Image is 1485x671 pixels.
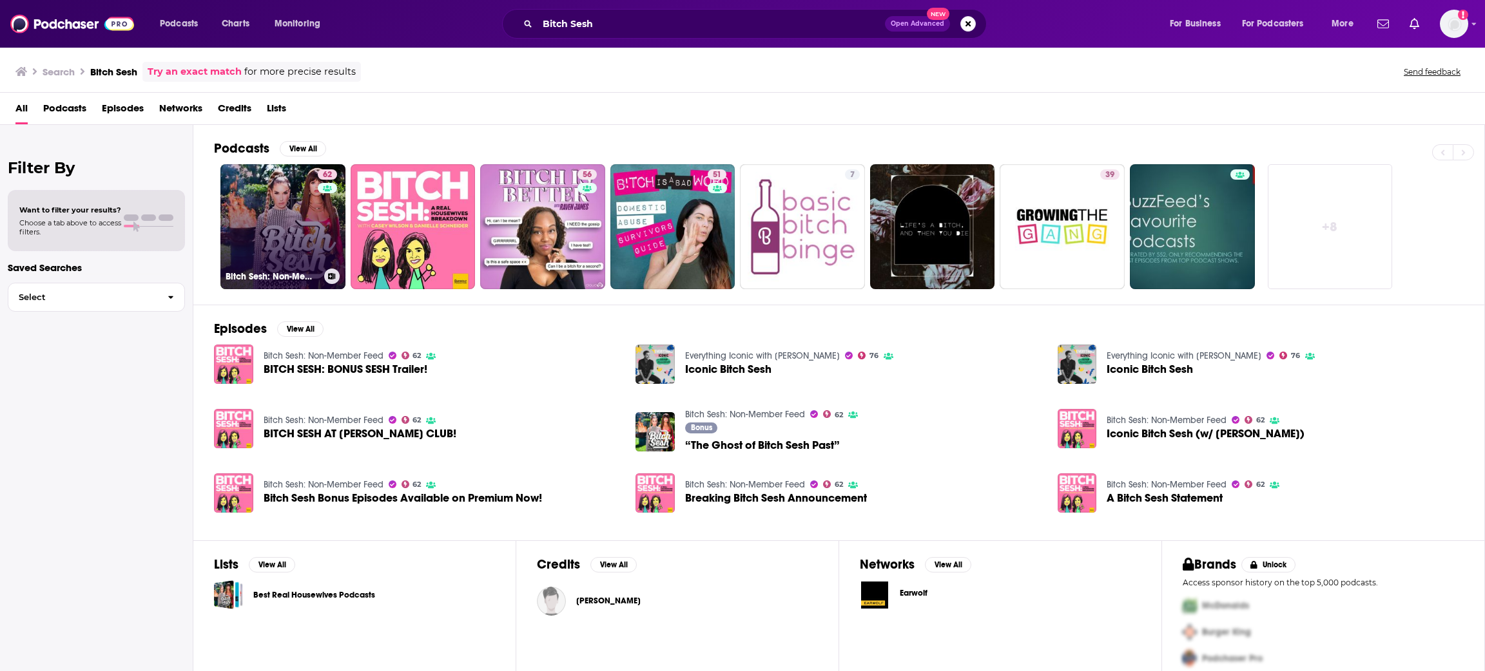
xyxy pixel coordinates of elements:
a: Bitch Sesh: Non-Member Feed [264,350,383,361]
span: 56 [583,169,592,182]
button: Show profile menu [1440,10,1468,38]
span: For Podcasters [1242,15,1304,33]
button: open menu [1323,14,1370,34]
button: open menu [266,14,337,34]
span: Bonus [691,424,712,431]
a: Richard [576,596,641,606]
a: 62 [402,416,422,424]
h3: Bitch Sesh [90,66,137,78]
span: Choose a tab above to access filters. [19,218,121,236]
img: “The Ghost of Bitch Sesh Past” [636,412,675,451]
img: Earwolf logo [860,580,889,610]
span: For Business [1170,15,1221,33]
a: 76 [1279,352,1300,359]
img: User Profile [1440,10,1468,38]
img: BITCH SESH: BONUS SESH Trailer! [214,345,253,384]
span: 62 [323,169,332,182]
button: Unlock [1241,557,1296,572]
a: All [15,98,28,124]
a: Everything Iconic with Danny Pellegrino [1107,350,1261,361]
h2: Credits [537,556,580,572]
a: BITCH SESH AT JANE CLUB! [214,409,253,448]
a: CreditsView All [537,556,637,572]
span: 62 [412,482,421,487]
button: View All [925,557,971,572]
a: Best Real Housewives Podcasts [214,580,243,609]
a: Charts [213,14,257,34]
a: Breaking Bitch Sesh Announcement [685,493,867,504]
span: 62 [835,412,843,418]
a: 39 [1000,164,1125,289]
a: BITCH SESH: BONUS SESH Trailer! [264,364,427,375]
a: Lists [267,98,286,124]
button: open menu [151,14,215,34]
a: 62 [402,480,422,488]
span: Bitch Sesh Bonus Episodes Available on Premium Now! [264,493,542,504]
a: 76 [858,352,878,359]
a: 51 [708,169,726,180]
img: Iconic Bitch Sesh [636,345,675,384]
a: Bitch Sesh: Non-Member Feed [1107,479,1227,490]
p: Access sponsor history on the top 5,000 podcasts. [1183,578,1464,587]
a: Everything Iconic with Danny Pellegrino [685,350,840,361]
span: Iconic Bitch Sesh (w/ [PERSON_NAME]) [1107,428,1305,439]
a: 62 [823,480,843,488]
a: +8 [1268,164,1393,289]
a: Iconic Bitch Sesh [685,364,772,375]
button: open menu [1234,14,1323,34]
span: Credits [218,98,251,124]
img: Podchaser - Follow, Share and Rate Podcasts [10,12,134,36]
span: 51 [713,169,721,182]
a: PodcastsView All [214,140,326,156]
h3: Bitch Sesh: Non-Member Feed [226,271,319,282]
h2: Podcasts [214,140,269,156]
a: Richard [537,587,566,616]
img: Iconic Bitch Sesh [1058,345,1097,384]
a: ListsView All [214,556,295,572]
span: Earwolf [900,588,927,598]
button: Open AdvancedNew [885,16,950,32]
span: Burger King [1202,627,1251,638]
a: “The Ghost of Bitch Sesh Past” [685,440,840,451]
a: Podcasts [43,98,86,124]
span: New [927,8,950,20]
a: Iconic Bitch Sesh [1107,364,1193,375]
a: BITCH SESH AT JANE CLUB! [264,428,456,439]
a: 62 [318,169,337,180]
button: RichardRichard [537,580,818,621]
a: A Bitch Sesh Statement [1058,473,1097,513]
img: Bitch Sesh Bonus Episodes Available on Premium Now! [214,473,253,513]
span: Podcasts [160,15,198,33]
img: Iconic Bitch Sesh (w/ Danny Pellegrino) [1058,409,1097,448]
a: Show notifications dropdown [1404,13,1424,35]
span: Want to filter your results? [19,205,121,214]
img: First Pro Logo [1178,592,1202,619]
span: 62 [412,353,421,359]
a: NetworksView All [860,556,971,572]
span: 7 [850,169,855,182]
a: Episodes [102,98,144,124]
button: open menu [1161,14,1237,34]
img: Breaking Bitch Sesh Announcement [636,473,675,513]
span: 76 [1291,353,1300,359]
h2: Lists [214,556,238,572]
span: Monitoring [275,15,320,33]
button: Send feedback [1400,66,1464,77]
a: 62 [1245,416,1265,424]
span: Charts [222,15,249,33]
button: View All [590,557,637,572]
span: A Bitch Sesh Statement [1107,493,1223,504]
